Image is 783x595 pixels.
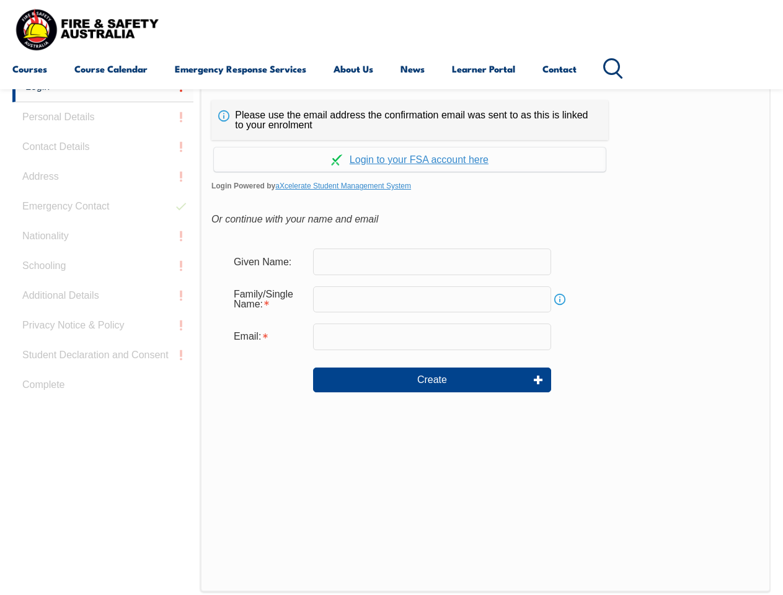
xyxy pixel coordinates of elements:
[74,54,148,84] a: Course Calendar
[211,177,759,195] span: Login Powered by
[175,54,306,84] a: Emergency Response Services
[551,291,568,308] a: Info
[275,182,411,190] a: aXcelerate Student Management System
[224,283,313,316] div: Family/Single Name is required.
[211,100,608,140] div: Please use the email address the confirmation email was sent to as this is linked to your enrolment
[400,54,425,84] a: News
[211,210,759,229] div: Or continue with your name and email
[12,54,47,84] a: Courses
[224,325,313,348] div: Email is required.
[452,54,515,84] a: Learner Portal
[542,54,577,84] a: Contact
[334,54,373,84] a: About Us
[313,368,551,392] button: Create
[331,154,342,165] img: Log in withaxcelerate
[224,250,313,273] div: Given Name:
